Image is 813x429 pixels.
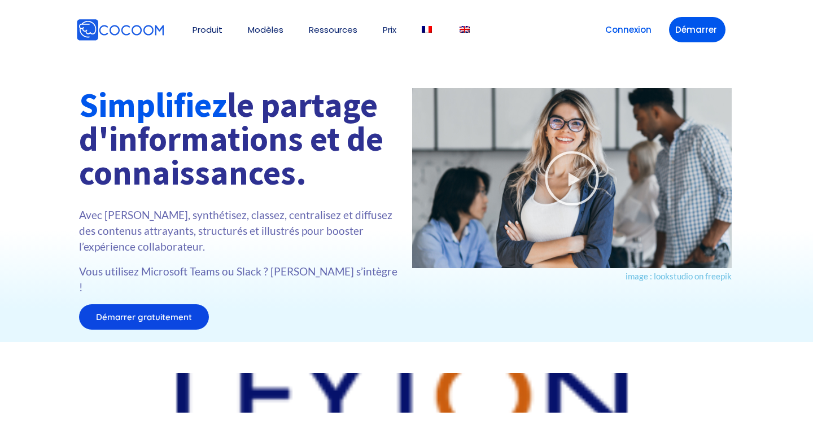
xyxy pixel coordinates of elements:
p: Avec [PERSON_NAME], synthétisez, classez, centralisez et diffusez des contenus attrayants, struct... [79,207,401,255]
a: Produit [193,25,222,34]
font: Simplifiez [79,84,227,126]
img: Anglais [460,26,470,33]
p: Vous utilisez Microsoft Teams ou Slack ? [PERSON_NAME] s’intègre ! [79,264,401,295]
a: Démarrer gratuitement [79,304,209,330]
span: Démarrer gratuitement [96,313,192,321]
a: Démarrer [669,17,725,42]
img: Français [422,26,432,33]
a: Prix [383,25,396,34]
h1: le partage d'informations et de connaissances. [79,88,401,190]
a: Ressources [309,25,357,34]
img: Cocoom [167,29,167,30]
a: image : lookstudio on freepik [626,271,732,281]
a: Connexion [599,17,658,42]
img: Cocoom [76,19,164,41]
a: Modèles [248,25,283,34]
